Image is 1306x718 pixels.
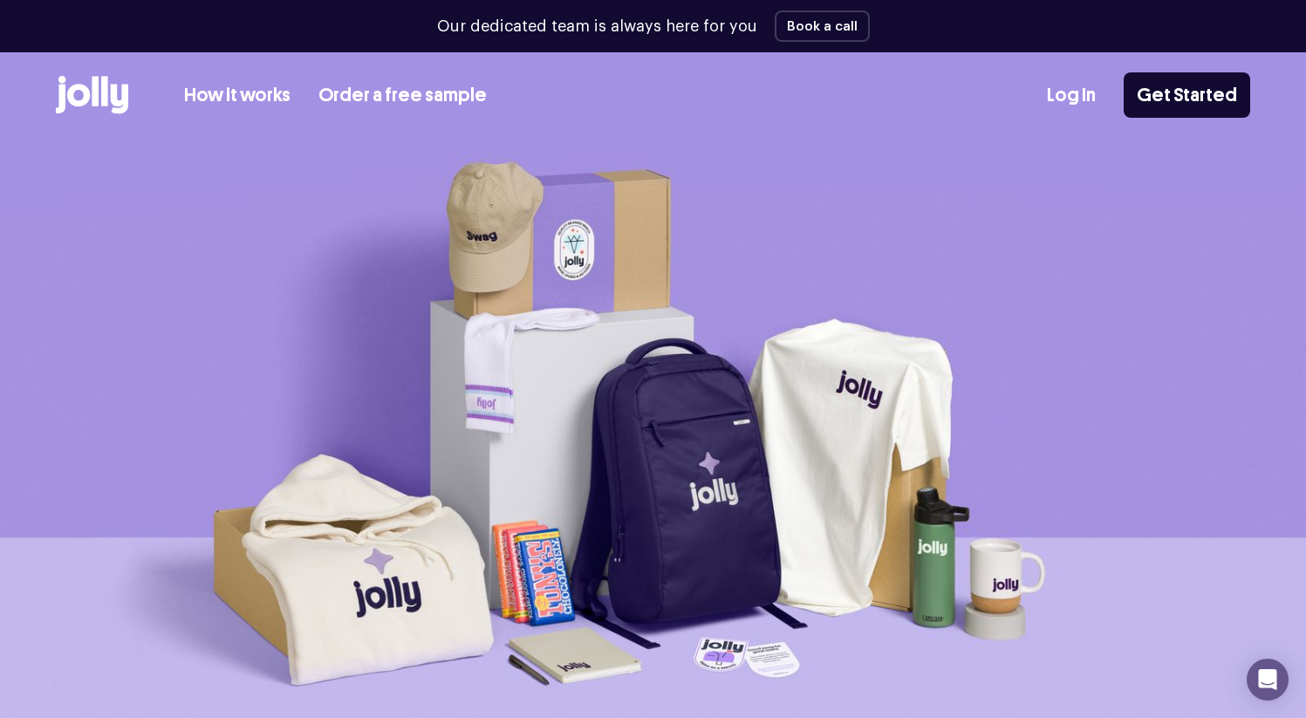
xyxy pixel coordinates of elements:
[318,81,487,110] a: Order a free sample
[437,15,757,38] p: Our dedicated team is always here for you
[1247,659,1289,701] div: Open Intercom Messenger
[1124,72,1250,118] a: Get Started
[1047,81,1096,110] a: Log In
[775,10,870,42] button: Book a call
[184,81,291,110] a: How it works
